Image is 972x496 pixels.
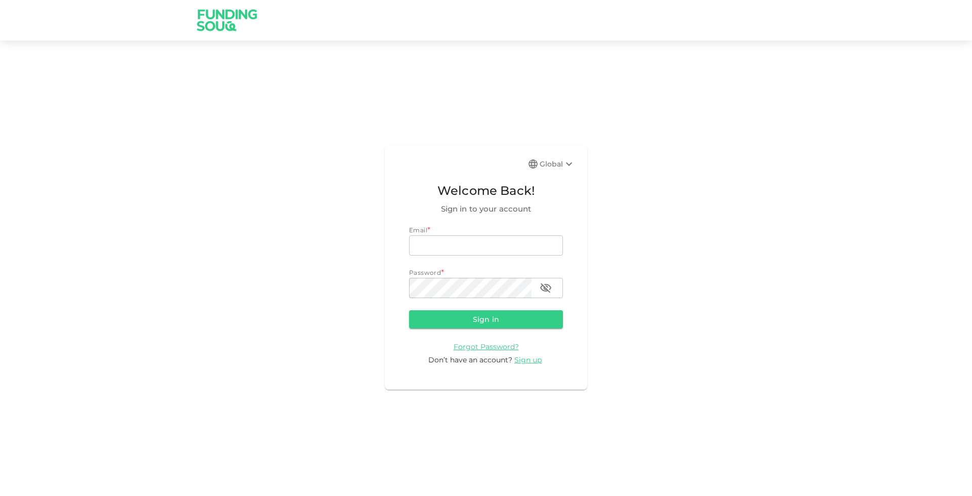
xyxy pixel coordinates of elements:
[428,355,512,364] span: Don’t have an account?
[514,355,542,364] span: Sign up
[409,310,563,328] button: Sign in
[454,342,519,351] a: Forgot Password?
[409,235,563,256] input: email
[540,158,575,170] div: Global
[409,269,441,276] span: Password
[409,278,532,298] input: password
[409,226,427,234] span: Email
[409,203,563,215] span: Sign in to your account
[409,181,563,200] span: Welcome Back!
